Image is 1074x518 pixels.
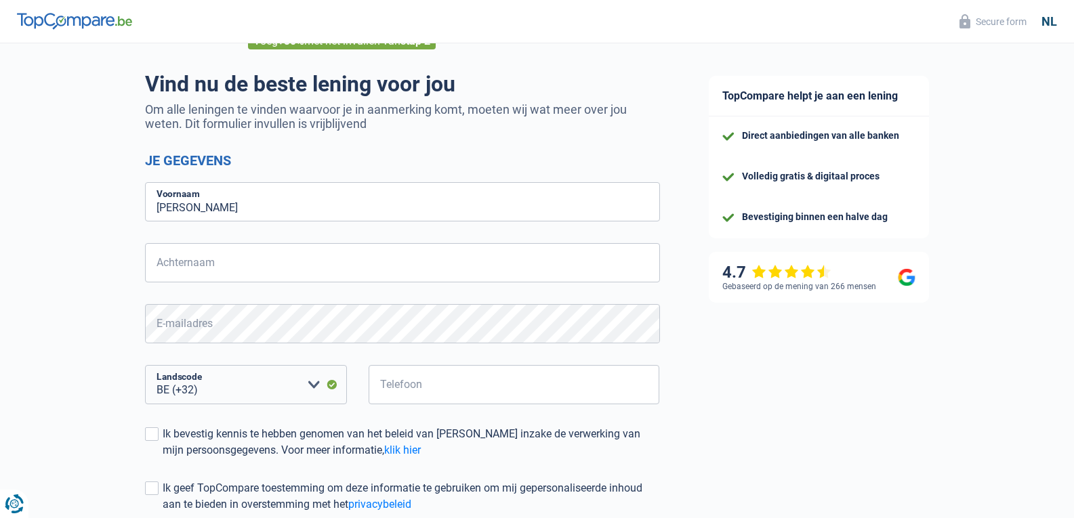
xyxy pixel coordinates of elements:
[348,498,411,511] a: privacybeleid
[163,480,660,513] div: Ik geef TopCompare toestemming om deze informatie te gebruiken om mij gepersonaliseerde inhoud aa...
[742,130,899,142] div: Direct aanbiedingen van alle banken
[709,76,929,116] div: TopCompare helpt je aan een lening
[369,365,660,404] input: 401020304
[722,263,831,282] div: 4.7
[384,444,421,456] a: klik hier
[3,443,4,444] img: Advertisement
[742,171,880,182] div: Volledig gratis & digitaal proces
[722,282,876,291] div: Gebaseerd op de mening van 266 mensen
[1041,14,1057,29] div: nl
[145,152,660,169] h2: Je gegevens
[17,13,132,29] img: TopCompare Logo
[742,211,888,223] div: Bevestiging binnen een halve dag
[951,10,1035,33] button: Secure form
[163,426,660,458] div: Ik bevestig kennis te hebben genomen van het beleid van [PERSON_NAME] inzake de verwerking van mi...
[145,102,660,131] p: Om alle leningen te vinden waarvoor je in aanmerking komt, moeten wij wat meer over jou weten. Di...
[145,71,660,97] h1: Vind nu de beste lening voor jou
